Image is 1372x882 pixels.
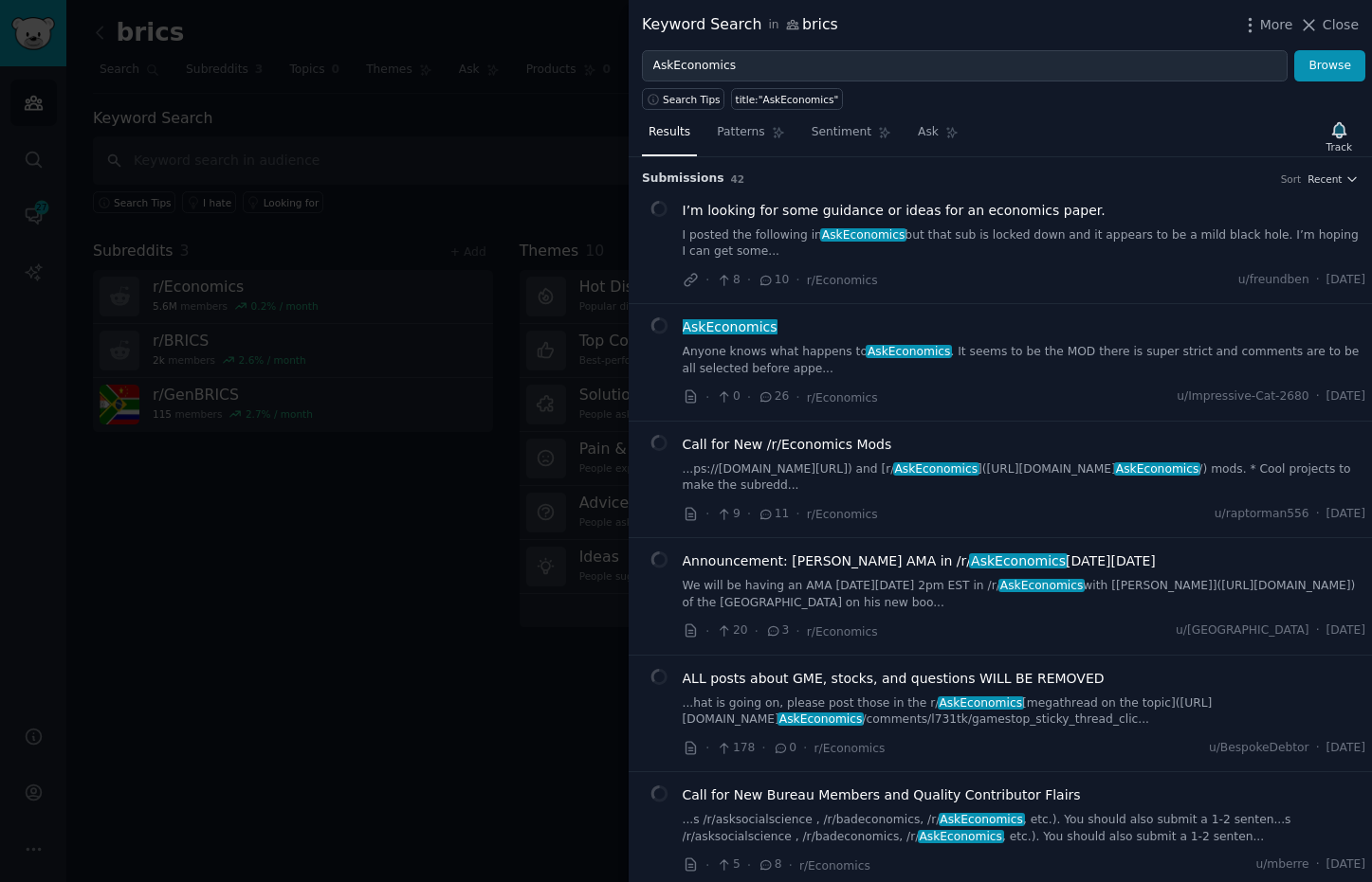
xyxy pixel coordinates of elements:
[642,13,838,37] div: Keyword Search brics
[1176,622,1309,639] span: u/[GEOGRAPHIC_DATA]
[1316,506,1320,523] span: ·
[747,855,751,875] span: ·
[1326,506,1365,523] span: [DATE]
[777,712,864,726] span: AskEconomics
[717,124,764,141] span: Patterns
[1308,172,1342,186] span: Recent
[1308,172,1359,186] button: Recent
[1238,272,1309,289] span: u/freundben
[683,551,1156,571] span: Announcement: [PERSON_NAME] AMA in /r/ [DATE][DATE]
[1260,15,1293,35] span: More
[1177,388,1308,405] span: u/Impressive-Cat-2680
[789,855,793,875] span: ·
[747,270,751,290] span: ·
[705,270,709,290] span: ·
[796,270,799,290] span: ·
[768,17,778,34] span: in
[758,506,789,523] span: 11
[796,621,799,641] span: ·
[683,435,892,455] a: Call for New /r/Economics Mods
[716,388,740,405] span: 0
[642,117,697,156] a: Results
[642,171,724,188] span: Submission s
[796,504,799,524] span: ·
[705,855,709,875] span: ·
[705,621,709,641] span: ·
[1326,140,1352,153] div: Track
[807,274,878,287] span: r/Economics
[716,856,740,873] span: 5
[716,740,755,757] span: 178
[1326,622,1365,639] span: [DATE]
[807,625,878,639] span: r/Economics
[683,669,1105,689] a: ALL posts about GME, stocks, and questions WILL BE REMOVED
[812,124,871,141] span: Sentiment
[642,88,724,110] button: Search Tips
[761,738,765,758] span: ·
[1294,50,1365,82] button: Browse
[683,551,1156,571] a: Announcement: [PERSON_NAME] AMA in /r/AskEconomics[DATE][DATE]
[1316,622,1320,639] span: ·
[1326,388,1365,405] span: [DATE]
[683,578,1366,611] a: We will be having an AMA [DATE][DATE] 2pm EST in /r/AskEconomicswith [[PERSON_NAME]]([URL][DOMAIN...
[683,785,1081,805] a: Call for New Bureau Members and Quality Contributor Flairs
[805,117,898,156] a: Sentiment
[731,88,843,110] a: title:"AskEconomics"
[716,272,740,289] span: 8
[807,508,878,521] span: r/Economics
[939,813,1025,826] span: AskEconomics
[765,622,789,639] span: 3
[1114,462,1200,476] span: AskEconomics
[747,504,751,524] span: ·
[773,740,796,757] span: 0
[683,201,1106,221] a: I’m looking for some guidance or ideas for an economics paper.
[758,856,781,873] span: 8
[1209,740,1309,757] span: u/BespokeDebtor
[814,742,886,755] span: r/Economics
[683,344,1366,377] a: Anyone knows what happens toAskEconomics. It seems to be the MOD there is super strict and commen...
[1316,856,1320,873] span: ·
[918,830,1004,843] span: AskEconomics
[1316,388,1320,405] span: ·
[820,228,906,242] span: AskEconomics
[796,387,799,407] span: ·
[911,117,965,156] a: Ask
[866,345,952,358] span: AskEconomics
[1316,272,1320,289] span: ·
[716,622,747,639] span: 20
[1320,117,1359,156] button: Track
[1326,740,1365,757] span: [DATE]
[918,124,939,141] span: Ask
[893,462,979,476] span: AskEconomics
[1326,856,1365,873] span: [DATE]
[736,93,839,106] div: title:"AskEconomics"
[758,272,789,289] span: 10
[642,50,1288,82] input: Try a keyword related to your business
[755,621,759,641] span: ·
[683,461,1366,495] a: ...ps://[DOMAIN_NAME][URL]) and [r/AskEconomics]([URL][DOMAIN_NAME]AskEconomics/) mods. * Cool pr...
[807,391,878,405] span: r/Economics
[747,387,751,407] span: ·
[803,738,807,758] span: ·
[1323,15,1359,35] span: Close
[710,117,791,156] a: Patterns
[683,695,1366,729] a: ...hat is going on, please post those in the r/AskEconomics[megathread on the topic]([URL][DOMAIN...
[649,124,690,141] span: Results
[681,319,779,334] span: AskEconomics
[683,812,1366,845] a: ...s /r/asksocialscience , /r/badeconomics, /r/AskEconomics, etc.). You should also submit a 1-2 ...
[1316,740,1320,757] span: ·
[758,388,789,405] span: 26
[683,227,1366,261] a: I posted the following inAskEconomicsbut that sub is locked down and it appears to be a mild blac...
[1299,15,1359,35] button: Close
[969,553,1068,568] span: AskEconomics
[938,696,1024,710] span: AskEconomics
[1215,506,1309,523] span: u/raptorman556
[1255,856,1308,873] span: u/mberre
[1326,272,1365,289] span: [DATE]
[1240,15,1293,35] button: More
[731,173,745,185] span: 42
[683,317,777,337] a: AskEconomics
